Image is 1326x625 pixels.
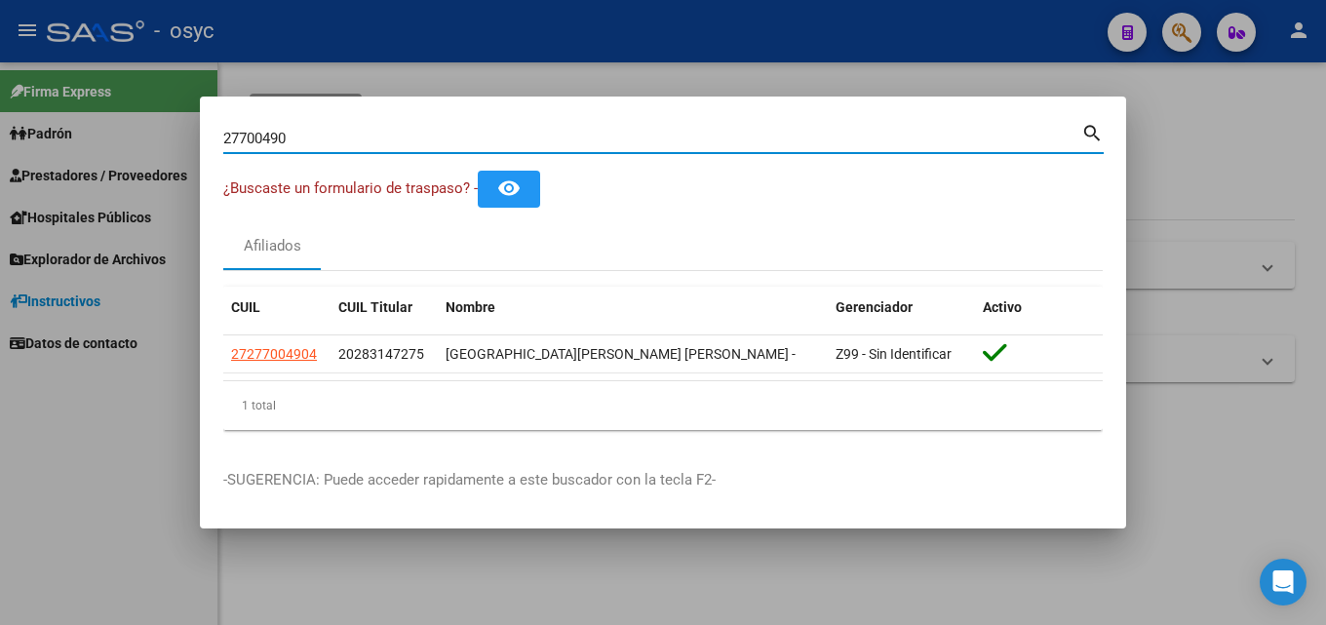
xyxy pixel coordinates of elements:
[828,287,975,329] datatable-header-cell: Gerenciador
[223,469,1103,491] p: -SUGERENCIA: Puede acceder rapidamente a este buscador con la tecla F2-
[231,299,260,315] span: CUIL
[975,287,1103,329] datatable-header-cell: Activo
[446,343,820,366] div: [GEOGRAPHIC_DATA][PERSON_NAME] [PERSON_NAME] -
[338,299,412,315] span: CUIL Titular
[1260,559,1306,605] div: Open Intercom Messenger
[497,176,521,200] mat-icon: remove_red_eye
[338,346,424,362] span: 20283147275
[231,346,317,362] span: 27277004904
[223,381,1103,430] div: 1 total
[331,287,438,329] datatable-header-cell: CUIL Titular
[223,179,478,197] span: ¿Buscaste un formulario de traspaso? -
[836,299,913,315] span: Gerenciador
[446,299,495,315] span: Nombre
[244,235,301,257] div: Afiliados
[438,287,828,329] datatable-header-cell: Nombre
[223,287,331,329] datatable-header-cell: CUIL
[983,299,1022,315] span: Activo
[1081,120,1104,143] mat-icon: search
[836,346,952,362] span: Z99 - Sin Identificar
